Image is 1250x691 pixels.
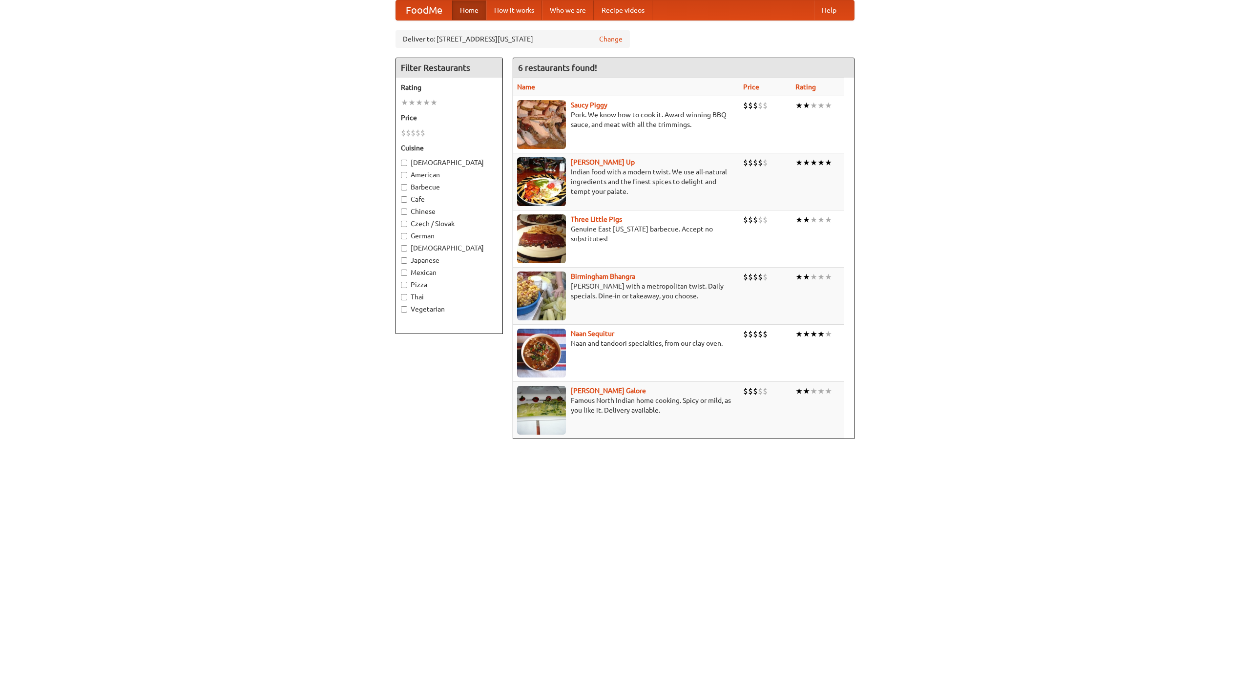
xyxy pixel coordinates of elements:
[401,243,498,253] label: [DEMOGRAPHIC_DATA]
[810,214,817,225] li: ★
[571,330,614,337] b: Naan Sequitur
[452,0,486,20] a: Home
[763,329,768,339] li: $
[748,272,753,282] li: $
[401,257,407,264] input: Japanese
[810,100,817,111] li: ★
[517,167,735,196] p: Indian food with a modern twist. We use all-natural ingredients and the finest spices to delight ...
[743,214,748,225] li: $
[571,158,635,166] b: [PERSON_NAME] Up
[401,282,407,288] input: Pizza
[803,386,810,397] li: ★
[430,97,437,108] li: ★
[758,386,763,397] li: $
[401,280,498,290] label: Pizza
[401,209,407,215] input: Chinese
[517,110,735,129] p: Pork. We know how to cook it. Award-winning BBQ sauce, and meat with all the trimmings.
[571,215,622,223] a: Three Little Pigs
[401,221,407,227] input: Czech / Slovak
[795,214,803,225] li: ★
[763,214,768,225] li: $
[401,255,498,265] label: Japanese
[743,100,748,111] li: $
[803,100,810,111] li: ★
[517,272,566,320] img: bhangra.jpg
[401,170,498,180] label: American
[401,306,407,313] input: Vegetarian
[517,83,535,91] a: Name
[401,184,407,190] input: Barbecue
[817,329,825,339] li: ★
[401,196,407,203] input: Cafe
[803,272,810,282] li: ★
[517,224,735,244] p: Genuine East [US_STATE] barbecue. Accept no substitutes!
[795,386,803,397] li: ★
[803,329,810,339] li: ★
[753,214,758,225] li: $
[571,387,646,395] b: [PERSON_NAME] Galore
[810,329,817,339] li: ★
[758,157,763,168] li: $
[795,329,803,339] li: ★
[401,304,498,314] label: Vegetarian
[758,214,763,225] li: $
[401,219,498,229] label: Czech / Slovak
[753,157,758,168] li: $
[420,127,425,138] li: $
[401,270,407,276] input: Mexican
[423,97,430,108] li: ★
[401,245,407,251] input: [DEMOGRAPHIC_DATA]
[743,83,759,91] a: Price
[401,294,407,300] input: Thai
[401,127,406,138] li: $
[753,386,758,397] li: $
[758,100,763,111] li: $
[753,329,758,339] li: $
[810,386,817,397] li: ★
[753,272,758,282] li: $
[517,157,566,206] img: curryup.jpg
[401,268,498,277] label: Mexican
[743,386,748,397] li: $
[517,281,735,301] p: [PERSON_NAME] with a metropolitan twist. Daily specials. Dine-in or takeaway, you choose.
[803,214,810,225] li: ★
[599,34,623,44] a: Change
[411,127,416,138] li: $
[748,386,753,397] li: $
[401,113,498,123] h5: Price
[517,100,566,149] img: saucy.jpg
[594,0,652,20] a: Recipe videos
[401,172,407,178] input: American
[571,272,635,280] a: Birmingham Bhangra
[795,157,803,168] li: ★
[571,101,607,109] a: Saucy Piggy
[401,207,498,216] label: Chinese
[810,157,817,168] li: ★
[517,396,735,415] p: Famous North Indian home cooking. Spicy or mild, as you like it. Delivery available.
[743,329,748,339] li: $
[486,0,542,20] a: How it works
[396,0,452,20] a: FoodMe
[753,100,758,111] li: $
[795,272,803,282] li: ★
[517,386,566,435] img: currygalore.jpg
[763,157,768,168] li: $
[408,97,416,108] li: ★
[401,97,408,108] li: ★
[817,100,825,111] li: ★
[401,182,498,192] label: Barbecue
[406,127,411,138] li: $
[517,329,566,377] img: naansequitur.jpg
[763,272,768,282] li: $
[401,160,407,166] input: [DEMOGRAPHIC_DATA]
[825,157,832,168] li: ★
[825,329,832,339] li: ★
[396,58,502,78] h4: Filter Restaurants
[825,214,832,225] li: ★
[401,194,498,204] label: Cafe
[743,157,748,168] li: $
[401,158,498,168] label: [DEMOGRAPHIC_DATA]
